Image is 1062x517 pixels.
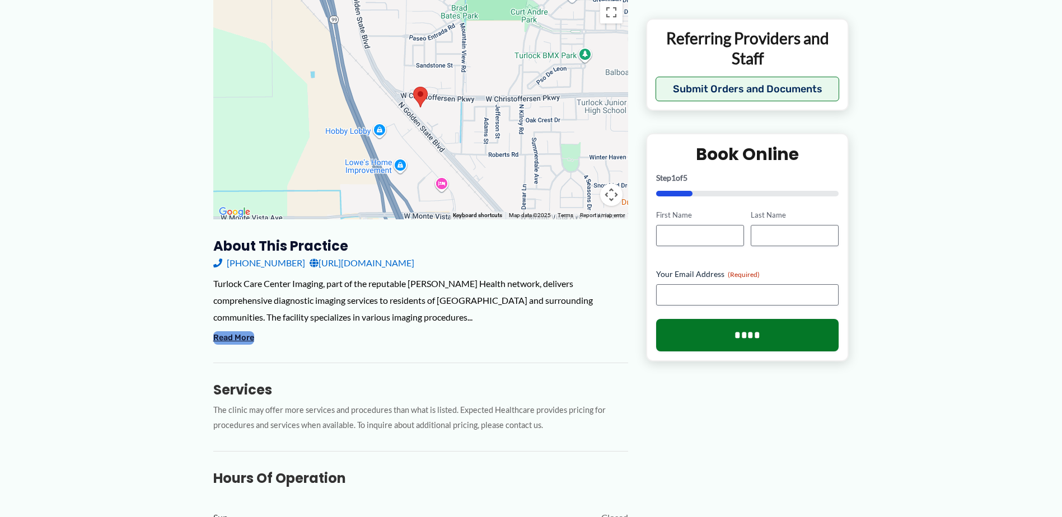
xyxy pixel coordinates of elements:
h2: Book Online [656,143,839,165]
a: [PHONE_NUMBER] [213,255,305,271]
span: 1 [671,173,676,182]
label: Your Email Address [656,268,839,279]
button: Read More [213,331,254,345]
button: Submit Orders and Documents [656,77,840,101]
a: Report a map error [580,212,625,218]
h3: Hours of Operation [213,469,628,487]
p: Step of [656,174,839,182]
img: Google [216,205,253,219]
a: Terms (opens in new tab) [558,212,573,218]
h3: Services [213,381,628,398]
a: [URL][DOMAIN_NAME] [310,255,414,271]
div: Turlock Care Center Imaging, part of the reputable [PERSON_NAME] Health network, delivers compreh... [213,275,628,325]
label: First Name [656,210,744,220]
p: The clinic may offer more services and procedures than what is listed. Expected Healthcare provid... [213,403,628,433]
h3: About this practice [213,237,628,255]
p: Referring Providers and Staff [656,27,840,68]
span: Map data ©2025 [509,212,551,218]
button: Keyboard shortcuts [453,211,502,219]
button: Toggle fullscreen view [600,1,623,23]
span: (Required) [728,270,760,278]
span: 5 [683,173,687,182]
button: Map camera controls [600,184,623,206]
label: Last Name [751,210,839,220]
a: Open this area in Google Maps (opens a new window) [216,205,253,219]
